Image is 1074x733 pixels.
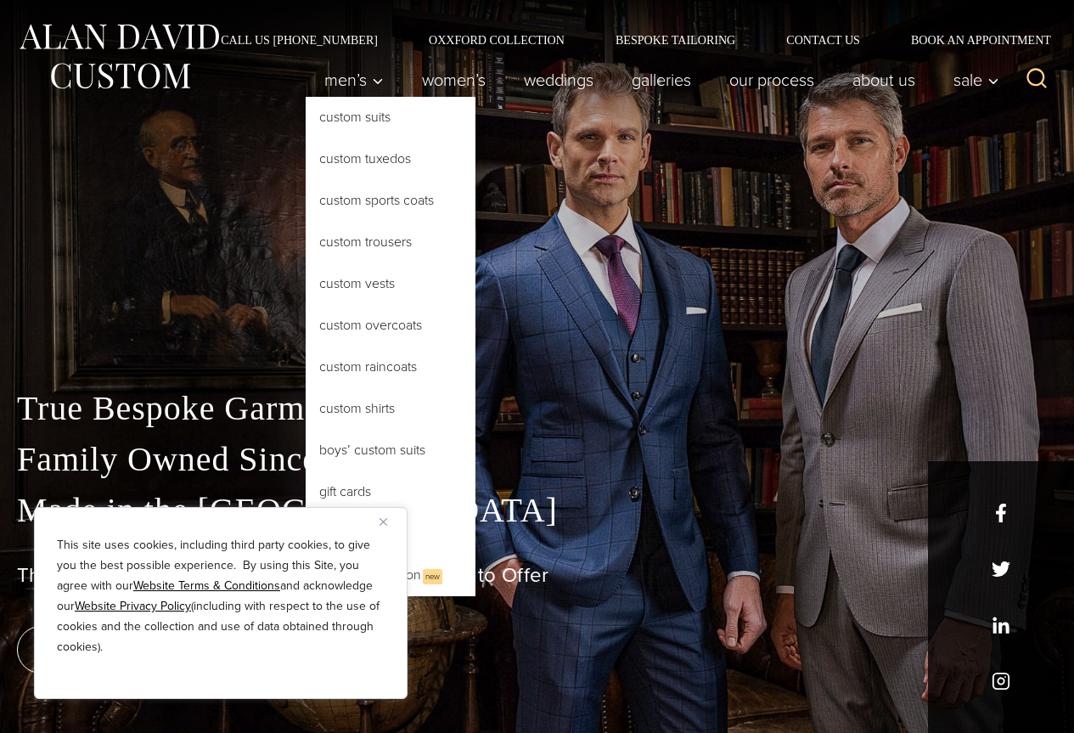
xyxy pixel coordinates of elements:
[195,34,1057,46] nav: Secondary Navigation
[17,563,1057,588] h1: The Best Custom Suits [GEOGRAPHIC_DATA] Has to Offer
[1016,59,1057,100] button: View Search Form
[17,19,221,94] img: Alan David Custom
[380,511,400,532] button: Close
[590,34,761,46] a: Bespoke Tailoring
[953,71,999,88] span: Sale
[403,34,590,46] a: Oxxford Collection
[306,180,475,221] a: Custom Sports Coats
[17,626,255,674] a: book an appointment
[306,430,475,471] a: Boys’ Custom Suits
[505,63,613,97] a: weddings
[886,34,1057,46] a: Book an Appointment
[613,63,711,97] a: Galleries
[306,347,475,387] a: Custom Raincoats
[17,383,1057,536] p: True Bespoke Garments Family Owned Since [DATE] Made in the [GEOGRAPHIC_DATA]
[306,63,1009,97] nav: Primary Navigation
[57,535,385,657] p: This site uses cookies, including third party cookies, to give you the best possible experience. ...
[380,518,387,526] img: Close
[75,597,191,615] a: Website Privacy Policy
[403,63,505,97] a: Women’s
[306,305,475,346] a: Custom Overcoats
[133,577,280,595] a: Website Terms & Conditions
[761,34,886,46] a: Contact Us
[423,569,442,584] span: New
[195,34,403,46] a: Call Us [PHONE_NUMBER]
[324,71,384,88] span: Men’s
[306,263,475,304] a: Custom Vests
[306,97,475,138] a: Custom Suits
[306,388,475,429] a: Custom Shirts
[306,222,475,262] a: Custom Trousers
[834,63,935,97] a: About Us
[306,471,475,512] a: Gift Cards
[711,63,834,97] a: Our Process
[306,138,475,179] a: Custom Tuxedos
